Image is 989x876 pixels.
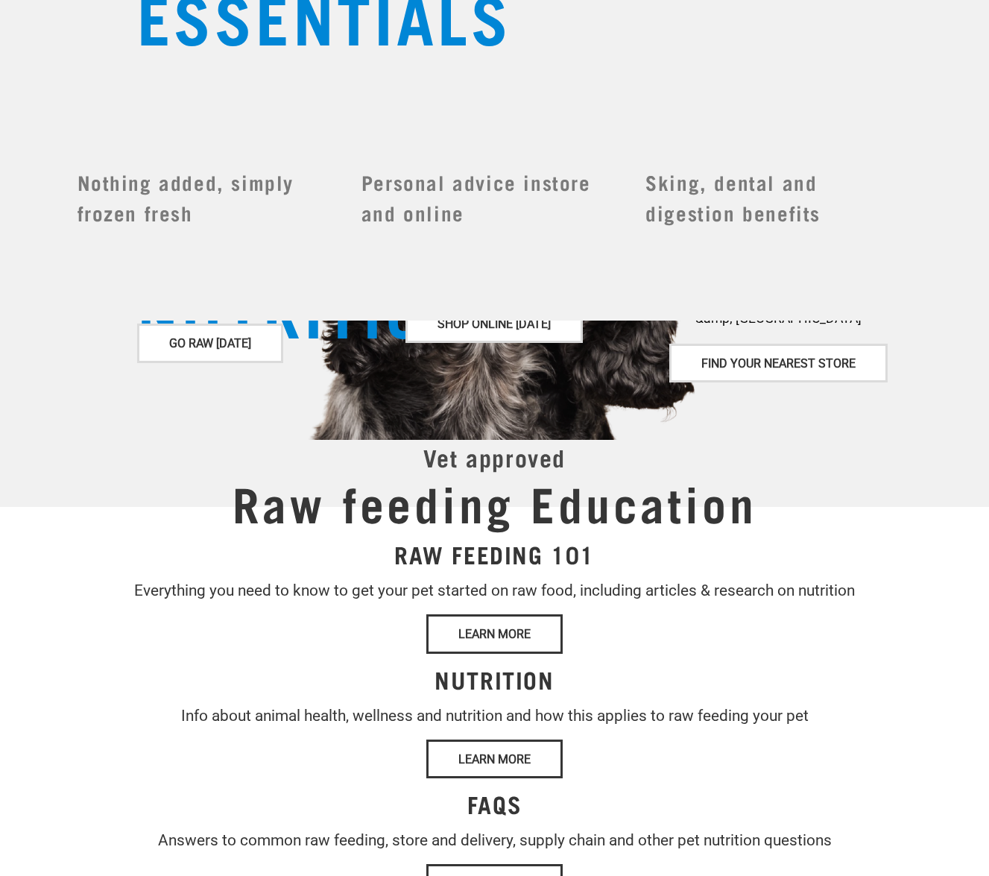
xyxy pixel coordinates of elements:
a: Learn More [426,740,563,778]
h3: Personal advice instore and online [361,167,628,228]
p: Answers to common raw feeding, store and delivery, supply chain and other pet nutrition questions [78,829,912,852]
a: Find your nearest store [669,344,888,382]
a: Go raw [DATE] [137,324,283,362]
p: Everything you need to know to get your pet started on raw food, including articles & research on... [78,579,912,602]
a: Shop online [DATE] [405,304,583,343]
h1: Raw feeding Education [78,475,912,529]
h3: RAW FEEDING 101 [78,541,912,567]
h2: Vet approved [78,442,912,472]
h3: FAQS [78,790,912,817]
a: Learn More [426,614,563,653]
h3: NUTRITION [78,666,912,693]
p: Info about animal health, wellness and nutrition and how this applies to raw feeding your pet [78,705,912,728]
h3: Sking, dental and digestion benefits [645,167,911,228]
h3: Nothing added, simply frozen fresh [78,167,344,228]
